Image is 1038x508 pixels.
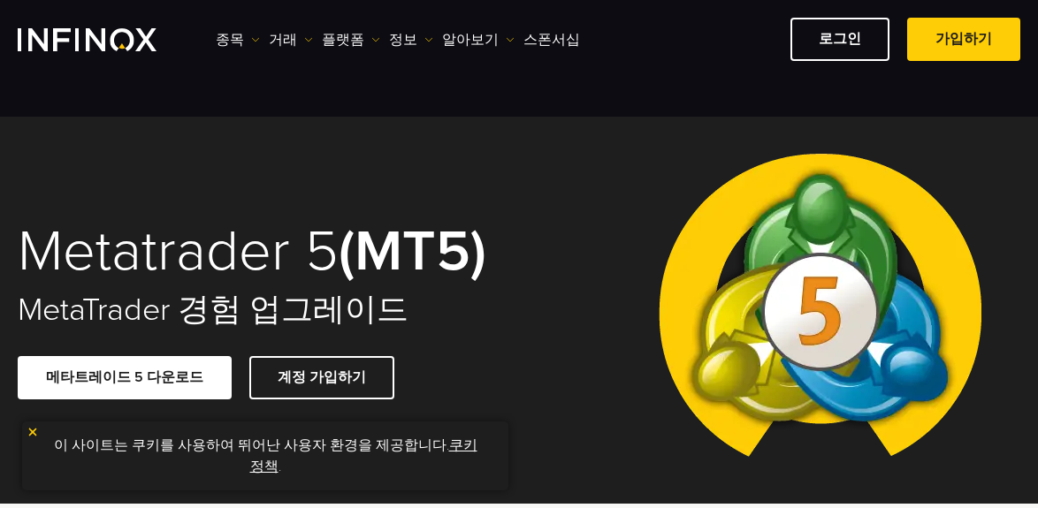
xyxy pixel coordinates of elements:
[216,29,260,50] a: 종목
[18,222,499,282] h1: Metatrader 5
[18,28,198,51] a: INFINOX Logo
[389,29,433,50] a: 정보
[322,29,380,50] a: 플랫폼
[249,356,394,399] a: 계정 가입하기
[31,430,500,481] p: 이 사이트는 쿠키를 사용하여 뛰어난 사용자 환경을 제공합니다. .
[339,216,486,286] strong: (MT5)
[442,29,515,50] a: 알아보기
[645,117,996,504] img: Meta Trader 5
[790,18,889,61] a: 로그인
[18,356,232,399] a: 메타트레이드 5 다운로드
[18,291,499,330] h2: MetaTrader 경험 업그레이드
[27,426,39,438] img: yellow close icon
[907,18,1020,61] a: 가입하기
[269,29,313,50] a: 거래
[523,29,580,50] a: 스폰서십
